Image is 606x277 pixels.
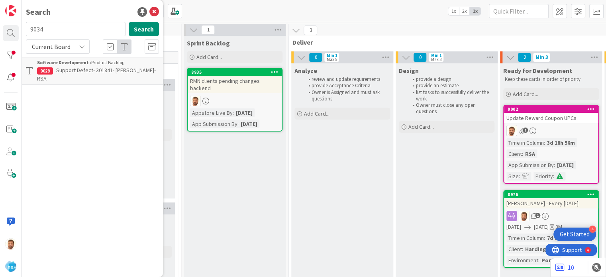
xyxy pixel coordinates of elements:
[188,76,282,93] div: RMN clients pending changes backend
[506,245,522,253] div: Client
[239,120,259,128] div: [DATE]
[506,161,554,169] div: App Submission By
[504,191,598,198] div: 8976
[539,256,561,265] div: Portal
[503,105,599,184] a: 9002Update Reward Coupon UPCsASTime in Column:3d 18h 56mClient:RSAApp Submission By:[DATE]Size:Pr...
[188,69,282,93] div: 8935RMN clients pending changes backend
[304,89,389,102] li: Owner is Assigned and must ask questions
[5,238,16,249] img: AS
[553,172,554,181] span: :
[535,213,540,218] span: 1
[470,7,480,15] span: 3x
[503,190,599,268] a: 8976[PERSON_NAME] - Every [DATE]AS[DATE][DATE]3MTime in Column:7d 23h 23mClient:HardingsProduct:R...
[408,83,493,89] li: provide an estimate
[304,110,329,117] span: Add Card...
[190,96,200,106] img: AS
[555,223,562,231] div: 3M
[17,1,36,11] span: Support
[506,149,522,158] div: Client
[187,39,230,47] span: Sprint Backlog
[504,126,598,136] div: AS
[304,76,389,83] li: review and update requirements
[523,149,537,158] div: RSA
[326,57,337,61] div: Max 5
[504,113,598,123] div: Update Reward Coupon UPCs
[555,161,576,169] div: [DATE]
[309,53,322,62] span: 0
[506,172,519,181] div: Size
[545,234,577,242] div: 7d 23h 23m
[523,128,528,133] span: 1
[560,230,590,238] div: Get Started
[553,228,596,241] div: Open Get Started checklist, remaining modules: 4
[431,53,441,57] div: Min 1
[191,69,282,75] div: 8935
[506,234,544,242] div: Time in Column
[504,106,598,123] div: 9002Update Reward Coupon UPCs
[519,172,520,181] span: :
[408,102,493,115] li: Owner must close any open questions
[506,138,544,147] div: Time in Column
[26,6,51,18] div: Search
[408,123,434,130] span: Add Card...
[538,256,539,265] span: :
[304,26,317,35] span: 3
[22,57,163,85] a: Software Development ›Product Backlog9029Support Defect- 301841- [PERSON_NAME]- RSA
[545,138,577,147] div: 3d 18h 56m
[504,211,598,221] div: AS
[190,108,233,117] div: Appstore Live By
[201,25,215,35] span: 1
[513,90,538,98] span: Add Card...
[489,4,549,18] input: Quick Filter...
[589,226,596,233] div: 4
[5,5,16,16] img: Visit kanbanzone.com
[523,245,551,253] div: Hardings
[196,53,222,61] span: Add Card...
[408,89,493,102] li: list tasks to successfully deliver the work
[5,261,16,272] img: avatar
[37,59,91,65] b: Software Development ›
[448,7,459,15] span: 1x
[408,76,493,83] li: provide a design
[304,83,389,89] li: provide Acceptance Criteria
[413,53,427,62] span: 0
[522,149,523,158] span: :
[234,108,255,117] div: [DATE]
[503,67,572,75] span: Ready for Development
[459,7,470,15] span: 2x
[237,120,239,128] span: :
[187,68,282,132] a: 8935RMN clients pending changes backendASAppstore Live By:[DATE]App Submission By:[DATE]
[522,245,523,253] span: :
[544,138,545,147] span: :
[508,106,598,112] div: 9002
[37,59,159,66] div: Product Backlog
[554,161,555,169] span: :
[505,76,597,83] p: Keep these cards in order of priority.
[37,67,53,75] div: 9029
[233,108,234,117] span: :
[431,57,441,61] div: Max 3
[518,53,531,62] span: 2
[129,22,159,36] button: Search
[326,53,337,57] div: Min 1
[534,223,549,231] span: [DATE]
[506,256,538,265] div: Environment
[504,106,598,113] div: 9002
[399,67,419,75] span: Design
[190,120,237,128] div: App Submission By
[37,67,156,82] span: Support Defect- 301841- [PERSON_NAME]- RSA
[294,67,317,75] span: Analyze
[508,192,598,197] div: 8976
[504,191,598,208] div: 8976[PERSON_NAME] - Every [DATE]
[533,172,553,181] div: Priority
[41,3,43,10] div: 4
[188,96,282,106] div: AS
[504,198,598,208] div: [PERSON_NAME] - Every [DATE]
[188,69,282,76] div: 8935
[506,223,521,231] span: [DATE]
[506,126,517,136] img: AS
[555,263,574,272] a: 10
[519,211,529,221] img: AS
[544,234,545,242] span: :
[32,43,71,51] span: Current Board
